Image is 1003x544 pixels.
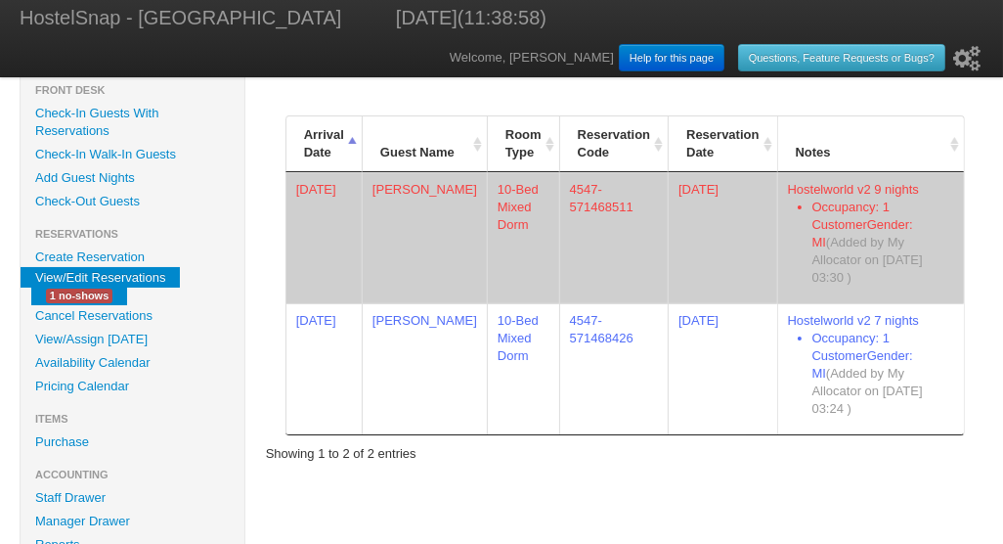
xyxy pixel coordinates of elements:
td: Hostelworld v2 9 nights [777,172,964,303]
td: [PERSON_NAME] [362,172,487,303]
a: Check-In Walk-In Guests [21,143,244,166]
li: Occupancy: 1 CustomerGender: MI [812,330,954,418]
a: Help for this page [619,44,724,71]
a: Availability Calendar [21,351,244,375]
li: Front Desk [21,78,244,102]
a: Manager Drawer [21,510,244,533]
a: Pricing Calendar [21,375,244,398]
th: Arrival Date: activate to sort column descending [285,116,362,172]
a: Create Reservation [21,246,244,269]
a: View/Edit Reservations [21,267,180,288]
th: Reservation Date: activate to sort column ascending [668,116,776,172]
a: 1 no-shows [31,285,127,305]
td: [DATE] [668,172,776,303]
td: [DATE] [668,303,776,434]
td: 4547-571468511 [559,172,668,303]
div: Welcome, [PERSON_NAME] [450,39,983,77]
a: Cancel Reservations [21,304,244,328]
li: Items [21,407,244,431]
th: Notes: activate to sort column ascending [777,116,964,172]
td: [PERSON_NAME] [362,303,487,434]
th: Room Type: activate to sort column ascending [487,116,559,172]
a: Questions, Feature Requests or Bugs? [738,44,945,71]
li: Accounting [21,463,244,486]
td: Hostelworld v2 7 nights [777,303,964,434]
li: Reservations [21,222,244,246]
a: View/Assign [DATE] [21,328,244,351]
th: Guest Name: activate to sort column ascending [362,116,487,172]
span: 1 no-shows [46,289,112,303]
a: Check-Out Guests [21,190,244,213]
td: 10-Bed Mixed Dorm [487,172,559,303]
li: Occupancy: 1 CustomerGender: MI [812,199,954,287]
span: (11:38:58) [458,7,546,28]
div: Showing 1 to 2 of 2 entries [266,435,416,463]
th: Reservation Code: activate to sort column ascending [559,116,668,172]
a: Add Guest Nights [21,166,244,190]
td: 4547-571468426 [559,303,668,434]
span: 0:00 [296,182,336,197]
span: (Added by My Allocator on [DATE] 03:24 ) [812,366,923,416]
span: 0:00 [296,313,336,328]
a: Staff Drawer [21,486,244,510]
i: Setup Wizard [953,46,981,71]
a: Purchase [21,431,244,454]
span: (Added by My Allocator on [DATE] 03:30 ) [812,235,923,285]
a: Check-In Guests With Reservations [21,102,244,143]
td: 10-Bed Mixed Dorm [487,303,559,434]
